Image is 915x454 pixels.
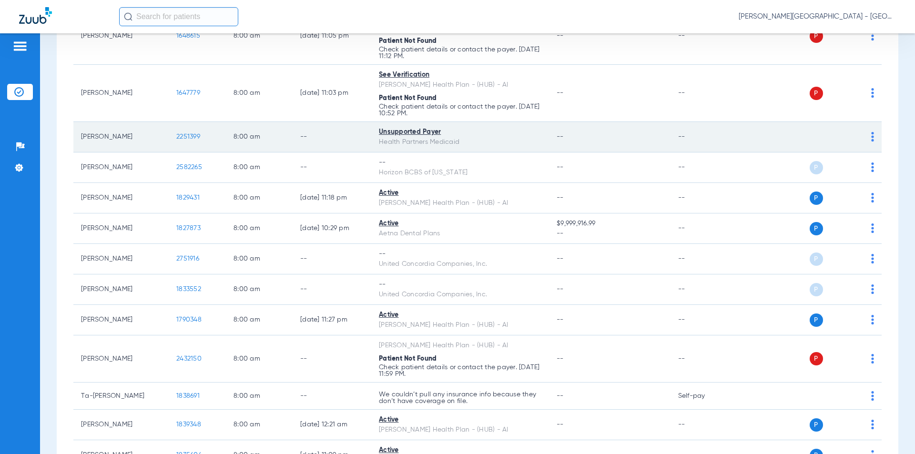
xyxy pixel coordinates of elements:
span: 2751916 [176,255,199,262]
div: [PERSON_NAME] Health Plan - (HUB) - AI [379,80,541,90]
span: Patient Not Found [379,355,437,362]
td: [DATE] 12:21 AM [293,410,371,440]
div: Active [379,310,541,320]
img: group-dot-blue.svg [871,354,874,363]
td: 8:00 AM [226,244,293,274]
span: P [810,252,823,266]
span: P [810,418,823,432]
img: group-dot-blue.svg [871,315,874,324]
td: -- [671,213,735,244]
img: Search Icon [124,12,132,21]
span: 2251399 [176,133,200,140]
div: Aetna Dental Plans [379,229,541,239]
span: 1829431 [176,194,200,201]
td: -- [671,152,735,183]
img: group-dot-blue.svg [871,193,874,202]
span: P [810,352,823,365]
p: Check patient details or contact the payer. [DATE] 11:12 PM. [379,46,541,60]
iframe: Chat Widget [867,408,915,454]
span: $9,999,916.99 [557,219,662,229]
span: -- [557,286,564,293]
td: Ta-[PERSON_NAME] [73,383,169,410]
td: -- [671,8,735,65]
span: -- [557,164,564,171]
td: 8:00 AM [226,213,293,244]
td: 8:00 AM [226,335,293,383]
td: -- [671,244,735,274]
td: 8:00 AM [226,383,293,410]
td: -- [671,335,735,383]
td: -- [671,183,735,213]
div: -- [379,249,541,259]
td: [DATE] 10:29 PM [293,213,371,244]
span: P [810,87,823,100]
span: P [810,283,823,296]
span: -- [557,133,564,140]
img: group-dot-blue.svg [871,31,874,40]
div: Unsupported Payer [379,127,541,137]
td: [DATE] 11:03 PM [293,65,371,122]
td: 8:00 AM [226,65,293,122]
span: 1838691 [176,393,200,399]
td: -- [293,122,371,152]
td: -- [293,383,371,410]
td: [PERSON_NAME] [73,183,169,213]
div: Active [379,188,541,198]
span: P [810,161,823,174]
td: [DATE] 11:18 PM [293,183,371,213]
p: Check patient details or contact the payer. [DATE] 11:59 PM. [379,364,541,377]
td: 8:00 AM [226,274,293,305]
div: United Concordia Companies, Inc. [379,259,541,269]
div: [PERSON_NAME] Health Plan - (HUB) - AI [379,425,541,435]
td: -- [293,244,371,274]
img: group-dot-blue.svg [871,391,874,401]
td: [PERSON_NAME] [73,65,169,122]
span: -- [557,90,564,96]
span: -- [557,255,564,262]
td: 8:00 AM [226,8,293,65]
span: 2432150 [176,355,202,362]
div: [PERSON_NAME] Health Plan - (HUB) - AI [379,320,541,330]
td: [PERSON_NAME] [73,335,169,383]
img: group-dot-blue.svg [871,132,874,141]
img: group-dot-blue.svg [871,162,874,172]
td: [PERSON_NAME] [73,122,169,152]
span: -- [557,393,564,399]
div: -- [379,280,541,290]
td: -- [671,122,735,152]
div: Horizon BCBS of [US_STATE] [379,168,541,178]
span: -- [557,355,564,362]
span: 1647779 [176,90,200,96]
td: -- [293,274,371,305]
td: Self-pay [671,383,735,410]
div: Active [379,415,541,425]
div: [PERSON_NAME] Health Plan - (HUB) - AI [379,198,541,208]
div: See Verification [379,70,541,80]
span: Patient Not Found [379,95,437,101]
td: 8:00 AM [226,183,293,213]
span: 1827873 [176,225,201,232]
span: -- [557,421,564,428]
span: P [810,192,823,205]
p: Check patient details or contact the payer. [DATE] 10:52 PM. [379,103,541,117]
span: [PERSON_NAME][GEOGRAPHIC_DATA] - [GEOGRAPHIC_DATA] [739,12,896,21]
div: Active [379,219,541,229]
td: [PERSON_NAME] [73,8,169,65]
div: United Concordia Companies, Inc. [379,290,541,300]
input: Search for patients [119,7,238,26]
td: -- [293,335,371,383]
span: -- [557,316,564,323]
span: P [810,30,823,43]
td: -- [671,410,735,440]
p: We couldn’t pull any insurance info because they don’t have coverage on file. [379,391,541,404]
td: [PERSON_NAME] [73,274,169,305]
img: group-dot-blue.svg [871,88,874,98]
td: -- [293,152,371,183]
span: 1839348 [176,421,201,428]
td: [PERSON_NAME] [73,213,169,244]
img: group-dot-blue.svg [871,223,874,233]
td: [PERSON_NAME] [73,152,169,183]
span: -- [557,229,662,239]
td: 8:00 AM [226,410,293,440]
